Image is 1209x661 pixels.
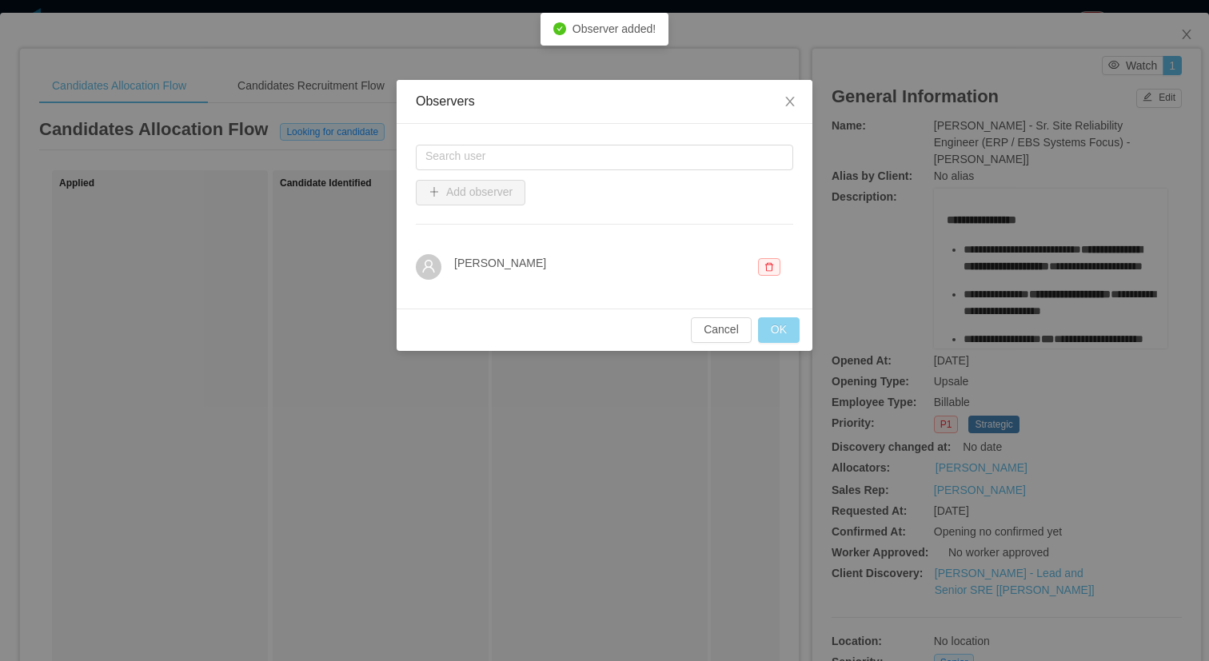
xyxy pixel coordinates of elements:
[454,254,720,272] h4: [PERSON_NAME]
[416,180,525,205] button: icon: plusAdd observer
[573,22,656,35] span: Observer added!
[758,317,800,343] button: OK
[784,95,796,108] i: icon: close
[691,317,752,343] button: Cancel
[768,80,812,125] button: Close
[764,262,774,272] i: icon: delete
[421,259,436,273] i: icon: user
[416,93,793,110] div: Observers
[553,22,566,35] i: icon: check-circle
